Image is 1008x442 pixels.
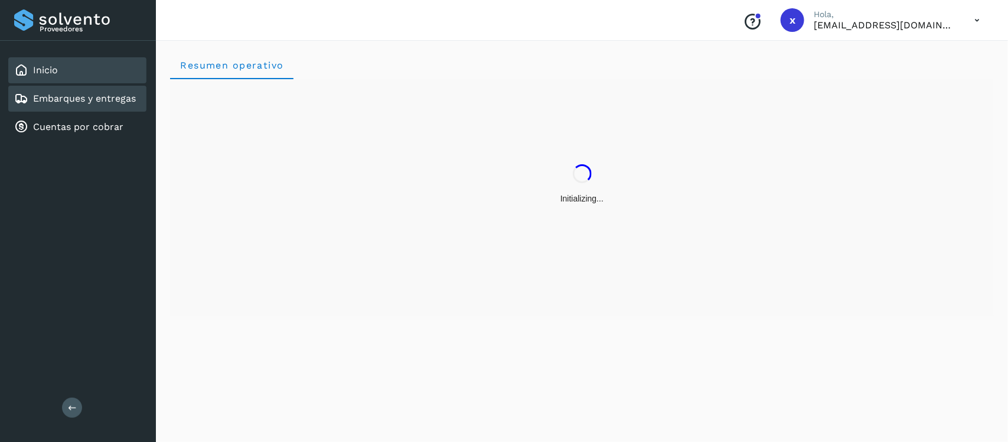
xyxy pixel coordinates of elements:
a: Inicio [33,64,58,76]
a: Embarques y entregas [33,93,136,104]
p: xmgm@transportesser.com.mx [814,19,955,31]
span: Resumen operativo [180,60,284,71]
p: Hola, [814,9,955,19]
div: Inicio [8,57,146,83]
a: Cuentas por cobrar [33,121,123,132]
div: Embarques y entregas [8,86,146,112]
p: Proveedores [40,25,142,33]
div: Cuentas por cobrar [8,114,146,140]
